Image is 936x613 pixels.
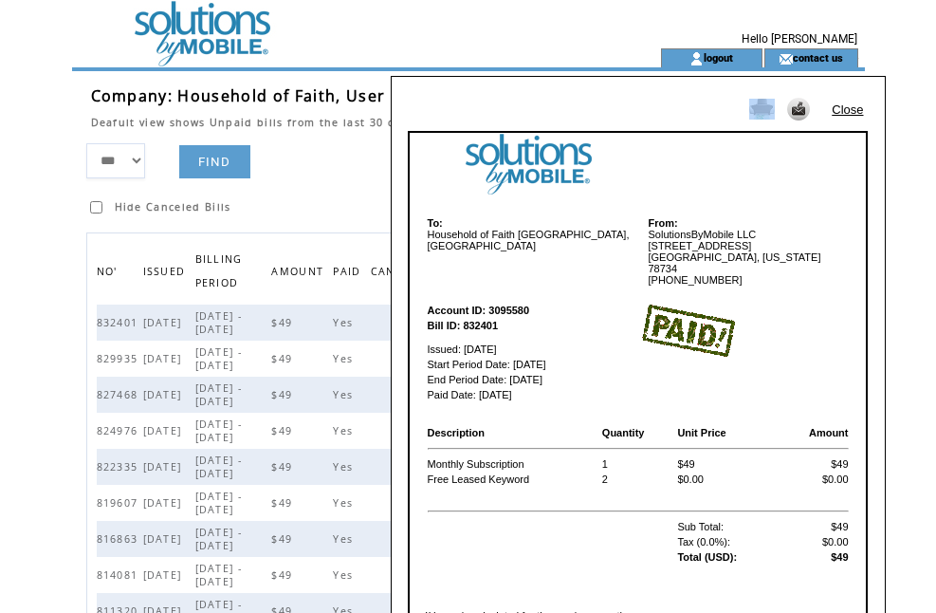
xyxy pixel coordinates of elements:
[427,216,637,287] td: Household of Faith [GEOGRAPHIC_DATA], [GEOGRAPHIC_DATA]
[427,334,637,356] td: Issued: [DATE]
[832,102,863,117] a: Close
[676,535,779,548] td: Tax (0.0%):
[428,320,499,331] b: Bill ID: 832401
[428,217,443,229] b: To:
[831,551,848,563] b: $49
[428,427,486,438] b: Description
[677,551,737,563] b: Total (USD):
[640,305,735,357] img: paid image
[676,457,779,471] td: $49
[410,133,866,195] img: logo image
[809,427,849,438] b: Amount
[780,473,849,486] td: $0.00
[649,217,678,229] b: From:
[787,111,810,122] a: Send it to my email
[427,388,637,401] td: Paid Date: [DATE]
[677,427,725,438] b: Unit Price
[780,535,849,548] td: $0.00
[428,305,530,316] b: Account ID: 3095580
[639,216,850,287] td: SolutionsByMobile LLC [STREET_ADDRESS] [GEOGRAPHIC_DATA], [US_STATE] 78734 [PHONE_NUMBER]
[427,358,637,371] td: Start Period Date: [DATE]
[749,99,775,120] img: Print it
[787,98,810,121] img: Send it to my email
[676,473,779,486] td: $0.00
[427,473,599,486] td: Free Leased Keyword
[676,520,779,533] td: Sub Total:
[601,473,675,486] td: 2
[601,457,675,471] td: 1
[427,457,599,471] td: Monthly Subscription
[780,520,849,533] td: $49
[602,427,645,438] b: Quantity
[427,373,637,386] td: End Period Date: [DATE]
[780,457,849,471] td: $49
